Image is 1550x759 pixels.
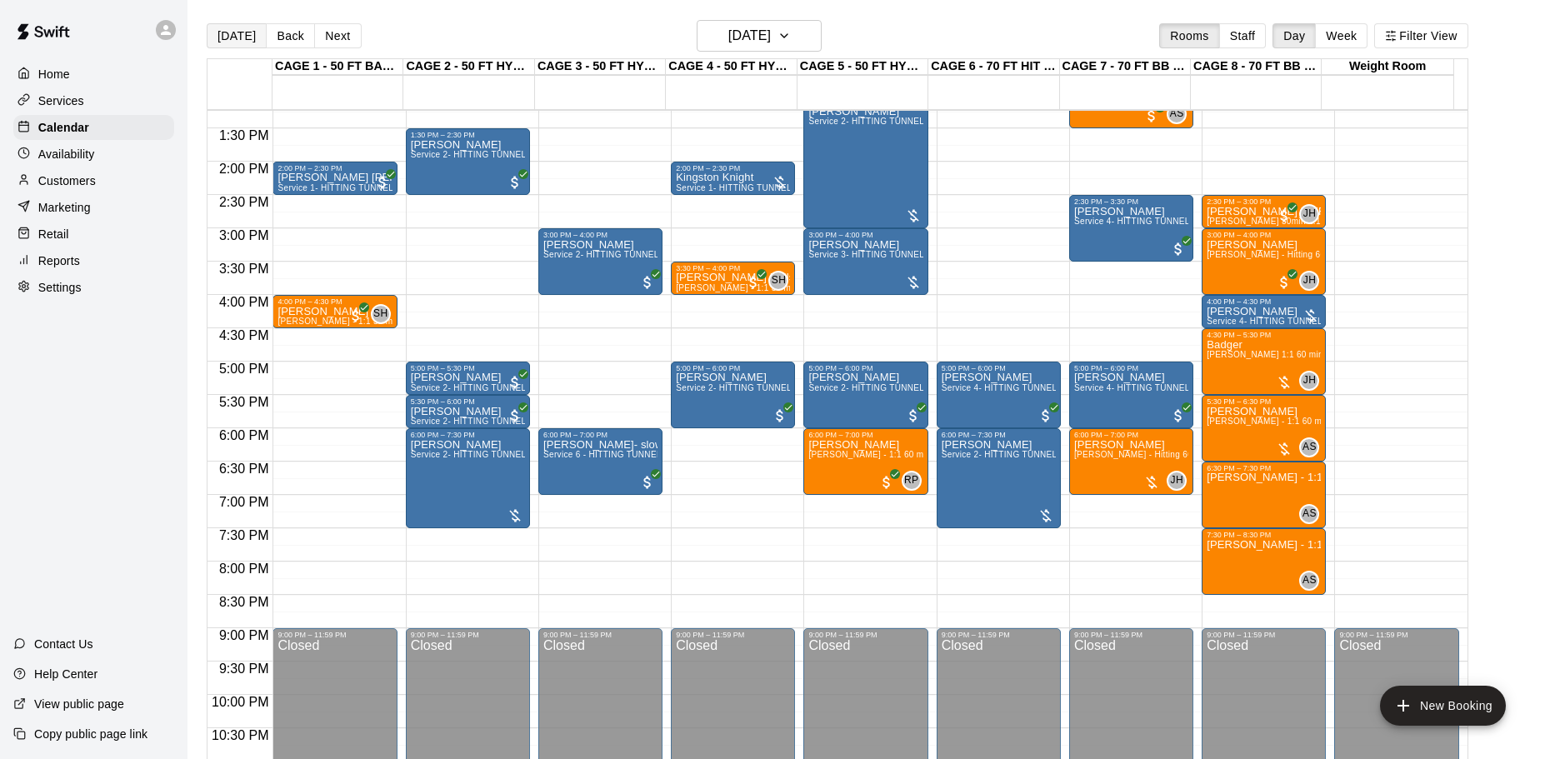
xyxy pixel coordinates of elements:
[215,328,273,342] span: 4:30 PM
[215,428,273,442] span: 6:00 PM
[1167,104,1187,124] div: Anthony Slama
[671,162,795,195] div: 2:00 PM – 2:30 PM: Service 1- HITTING TUNNEL RENTAL - 50ft Baseball w/ Auto/Manual Feeder
[38,146,95,162] p: Availability
[1374,23,1467,48] button: Filter View
[1339,631,1453,639] div: 9:00 PM – 11:59 PM
[507,407,523,424] span: All customers have paid
[666,59,797,75] div: CAGE 4 - 50 FT HYBRID BB/SB
[1171,472,1183,489] span: JH
[676,264,790,272] div: 3:30 PM – 4:00 PM
[13,195,174,220] div: Marketing
[411,150,622,159] span: Service 2- HITTING TUNNEL RENTAL - 50ft Baseball
[373,306,387,322] span: SH
[803,228,927,295] div: 3:00 PM – 4:00 PM: Service 3- HITTING TUNNEL RENTAL - 50ft Softball
[1074,217,1286,226] span: Service 4- HITTING TUNNEL RENTAL - 70ft Baseball
[38,279,82,296] p: Settings
[535,59,666,75] div: CAGE 3 - 50 FT HYBRID BB/SB
[1202,195,1326,228] div: 2:30 PM – 3:00 PM: Connor Pichette
[207,23,267,48] button: [DATE]
[38,119,89,136] p: Calendar
[371,304,391,324] div: Scott Hairston
[1299,437,1319,457] div: Anthony Slama
[215,295,273,309] span: 4:00 PM
[808,231,922,239] div: 3:00 PM – 4:00 PM
[1306,437,1319,457] span: Anthony Slama
[215,495,273,509] span: 7:00 PM
[671,362,795,428] div: 5:00 PM – 6:00 PM: Service 2- HITTING TUNNEL RENTAL - 50ft Baseball
[266,23,315,48] button: Back
[942,450,1153,459] span: Service 2- HITTING TUNNEL RENTAL - 50ft Baseball
[1303,272,1316,289] span: JH
[1299,271,1319,291] div: John Havird
[904,472,918,489] span: RP
[215,528,273,542] span: 7:30 PM
[1207,350,1390,359] span: [PERSON_NAME] 1:1 60 min. pitching Lesson
[215,395,273,409] span: 5:30 PM
[207,728,272,742] span: 10:30 PM
[13,168,174,193] a: Customers
[34,666,97,682] p: Help Center
[215,362,273,376] span: 5:00 PM
[1207,397,1321,406] div: 5:30 PM – 6:30 PM
[1306,571,1319,591] span: Anthony Slama
[1299,504,1319,524] div: Anthony Slama
[215,628,273,642] span: 9:00 PM
[1170,106,1184,122] span: AS
[1069,362,1193,428] div: 5:00 PM – 6:00 PM: Gavin Tyree
[1299,371,1319,391] div: John Havird
[808,117,1020,126] span: Service 2- HITTING TUNNEL RENTAL - 50ft Baseball
[797,59,928,75] div: CAGE 5 - 50 FT HYBRID SB/BB
[942,431,1056,439] div: 6:00 PM – 7:30 PM
[347,307,364,324] span: All customers have paid
[277,164,392,172] div: 2:00 PM – 2:30 PM
[728,24,771,47] h6: [DATE]
[745,274,762,291] span: All customers have paid
[543,250,755,259] span: Service 2- HITTING TUNNEL RENTAL - 50ft Baseball
[1202,228,1326,295] div: 3:00 PM – 4:00 PM: Jack Thompson
[13,275,174,300] a: Settings
[1302,572,1317,589] span: AS
[538,228,662,295] div: 3:00 PM – 4:00 PM: Service 2- HITTING TUNNEL RENTAL - 50ft Baseball
[1322,59,1452,75] div: Weight Room
[1207,297,1321,306] div: 4:00 PM – 4:30 PM
[1306,204,1319,224] span: John Havird
[215,462,273,476] span: 6:30 PM
[1074,431,1188,439] div: 6:00 PM – 7:00 PM
[942,631,1056,639] div: 9:00 PM – 11:59 PM
[803,428,927,495] div: 6:00 PM – 7:00 PM: Rocky Parra - 1:1 60 min Softball Pitching / Hitting instruction
[34,636,93,652] p: Contact Us
[215,595,273,609] span: 8:30 PM
[639,274,656,291] span: All customers have paid
[1173,104,1187,124] span: Anthony Slama
[411,631,525,639] div: 9:00 PM – 11:59 PM
[1303,206,1316,222] span: JH
[13,62,174,87] a: Home
[406,428,530,528] div: 6:00 PM – 7:30 PM: Service 2- HITTING TUNNEL RENTAL - 50ft Baseball
[1207,531,1321,539] div: 7:30 PM – 8:30 PM
[1302,506,1317,522] span: AS
[543,450,817,459] span: Service 6 - HITTING TUNNEL RENTAL - 50ft Softball Slow/Fast Pitch
[1143,107,1160,124] span: All customers have paid
[277,631,392,639] div: 9:00 PM – 11:59 PM
[1303,372,1316,389] span: JH
[1202,462,1326,528] div: 6:30 PM – 7:30 PM: Anthony Slama - 1:1 60 min Pitching Lesson
[639,474,656,491] span: All customers have paid
[277,183,583,192] span: Service 1- HITTING TUNNEL RENTAL - 50ft Baseball w/ Auto/Manual Feeder
[808,431,922,439] div: 6:00 PM – 7:00 PM
[1060,59,1191,75] div: CAGE 7 - 70 FT BB (w/ pitching mound)
[13,115,174,140] a: Calendar
[411,131,525,139] div: 1:30 PM – 2:30 PM
[38,92,84,109] p: Services
[1219,23,1267,48] button: Staff
[1202,528,1326,595] div: 7:30 PM – 8:30 PM: Anthony Slama - 1:1 60 min Pitching Lesson
[38,66,70,82] p: Home
[1202,328,1326,395] div: 4:30 PM – 5:30 PM: Badger
[13,88,174,113] a: Services
[808,250,1016,259] span: Service 3- HITTING TUNNEL RENTAL - 50ft Softball
[676,383,887,392] span: Service 2- HITTING TUNNEL RENTAL - 50ft Baseball
[272,59,403,75] div: CAGE 1 - 50 FT BASEBALL w/ Auto Feeder
[272,295,397,328] div: 4:00 PM – 4:30 PM: Brayden Todd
